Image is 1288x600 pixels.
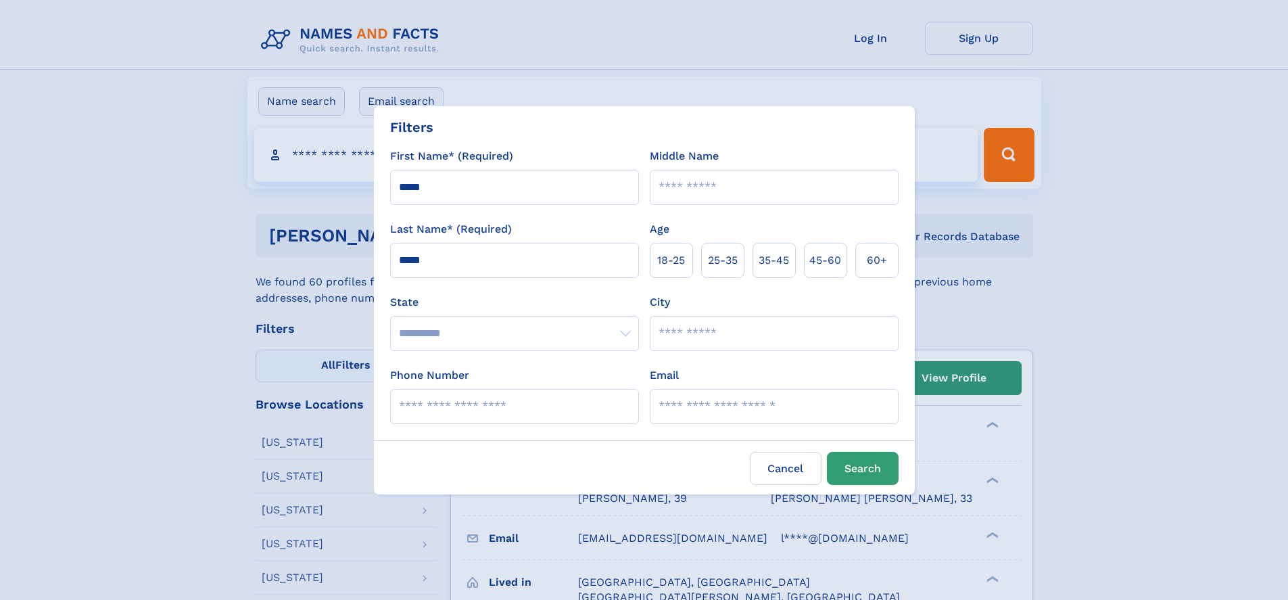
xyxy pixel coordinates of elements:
button: Search [827,452,899,485]
label: Phone Number [390,367,469,384]
label: First Name* (Required) [390,148,513,164]
label: State [390,294,639,310]
span: 25‑35 [708,252,738,269]
label: Last Name* (Required) [390,221,512,237]
span: 18‑25 [657,252,685,269]
label: Cancel [750,452,821,485]
label: Email [650,367,679,384]
label: Age [650,221,669,237]
span: 60+ [867,252,887,269]
span: 35‑45 [759,252,789,269]
label: City [650,294,670,310]
span: 45‑60 [809,252,841,269]
label: Middle Name [650,148,719,164]
div: Filters [390,117,433,137]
